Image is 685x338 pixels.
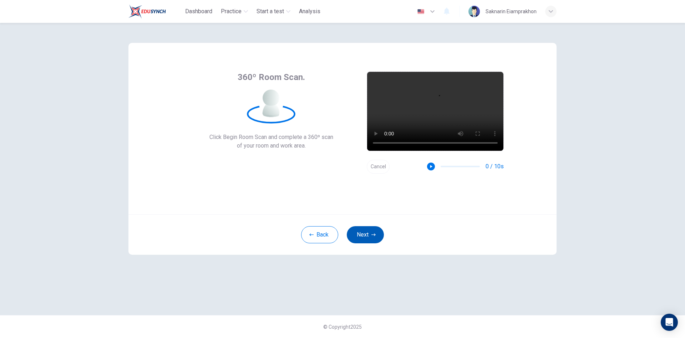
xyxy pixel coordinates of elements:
span: 0 / 10s [486,162,504,171]
img: Profile picture [468,6,480,17]
button: Cancel [367,160,390,174]
img: en [416,9,425,14]
div: Open Intercom Messenger [661,314,678,331]
button: Practice [218,5,251,18]
span: Click Begin Room Scan and complete a 360º scan [209,133,333,141]
button: Dashboard [182,5,215,18]
button: Analysis [296,5,323,18]
div: Saknarin Eiamprakhon [486,7,537,16]
a: Train Test logo [128,4,182,19]
span: Analysis [299,7,320,16]
img: Train Test logo [128,4,166,19]
button: Start a test [254,5,293,18]
span: of your room and work area. [209,141,333,150]
span: © Copyright 2025 [323,324,362,330]
span: Start a test [257,7,284,16]
span: 360º Room Scan. [238,71,305,83]
button: Back [301,226,338,243]
span: Dashboard [185,7,212,16]
button: Next [347,226,384,243]
span: Practice [221,7,242,16]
